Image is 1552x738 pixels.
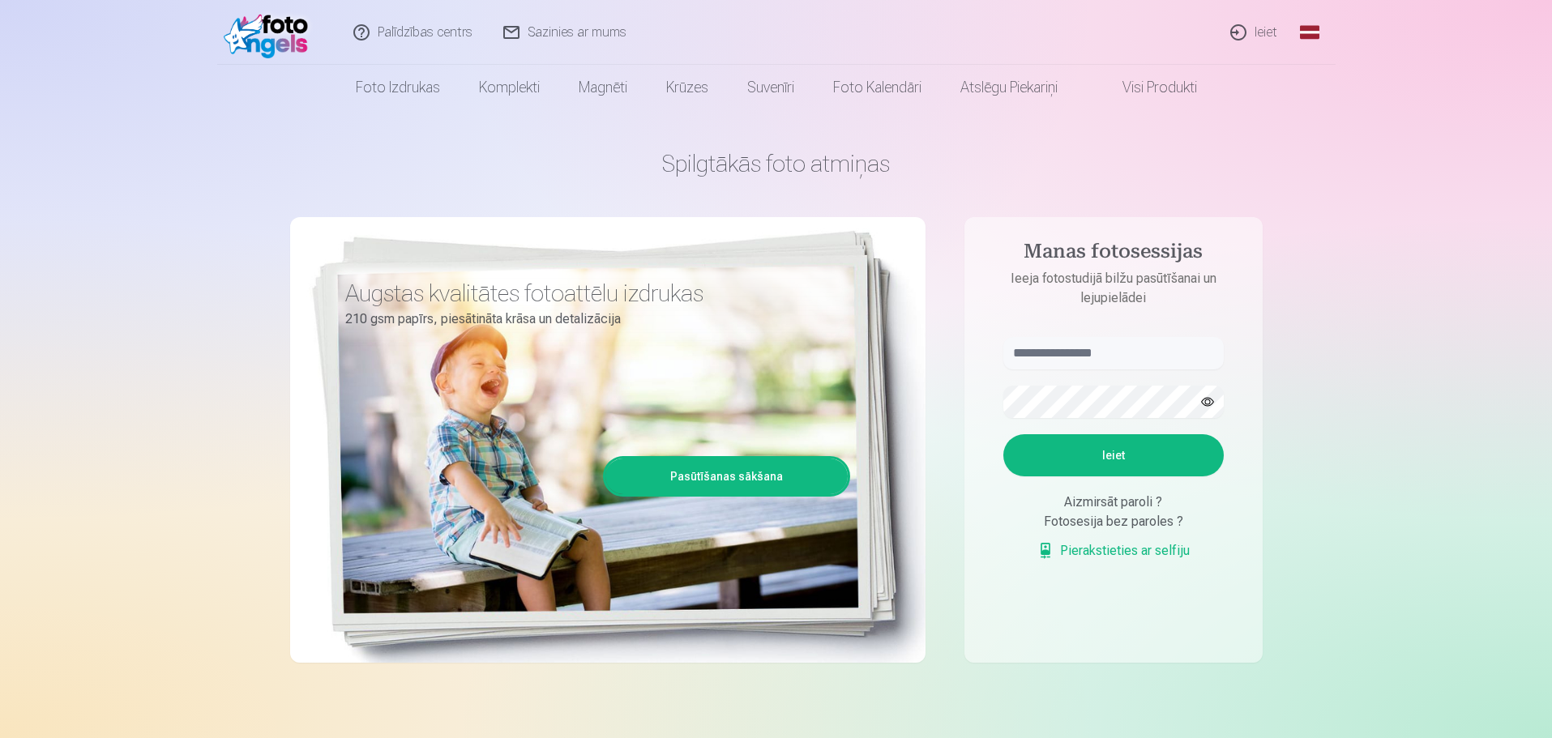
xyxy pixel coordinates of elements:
[1037,541,1190,561] a: Pierakstieties ar selfiju
[224,6,317,58] img: /fa1
[460,65,559,110] a: Komplekti
[559,65,647,110] a: Magnēti
[941,65,1077,110] a: Atslēgu piekariņi
[728,65,814,110] a: Suvenīri
[345,308,838,331] p: 210 gsm papīrs, piesātināta krāsa un detalizācija
[605,459,848,494] a: Pasūtīšanas sākšana
[345,279,838,308] h3: Augstas kvalitātes fotoattēlu izdrukas
[290,149,1263,178] h1: Spilgtākās foto atmiņas
[814,65,941,110] a: Foto kalendāri
[647,65,728,110] a: Krūzes
[1003,512,1224,531] div: Fotosesija bez paroles ?
[987,240,1240,269] h4: Manas fotosessijas
[1003,493,1224,512] div: Aizmirsāt paroli ?
[336,65,460,110] a: Foto izdrukas
[1003,434,1224,476] button: Ieiet
[987,269,1240,308] p: Ieeja fotostudijā bilžu pasūtīšanai un lejupielādei
[1077,65,1216,110] a: Visi produkti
